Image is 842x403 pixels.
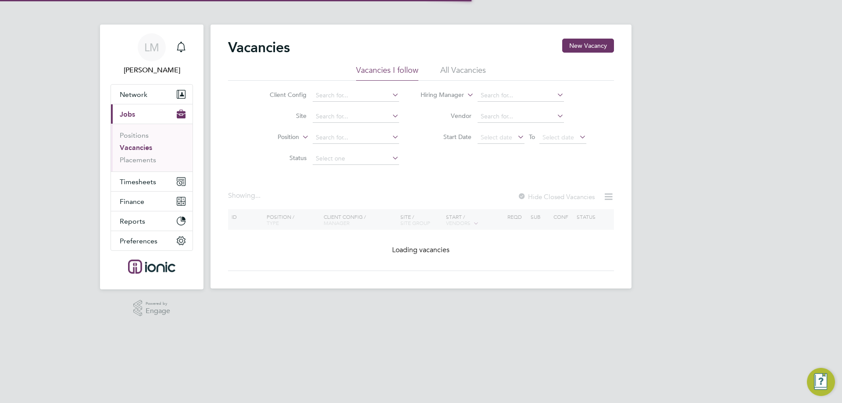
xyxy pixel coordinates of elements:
[111,104,193,124] button: Jobs
[111,211,193,231] button: Reports
[313,132,399,144] input: Search for...
[517,193,595,201] label: Hide Closed Vacancies
[256,91,307,99] label: Client Config
[120,217,145,225] span: Reports
[111,33,193,75] a: LM[PERSON_NAME]
[313,153,399,165] input: Select one
[478,89,564,102] input: Search for...
[542,133,574,141] span: Select date
[111,85,193,104] button: Network
[111,124,193,171] div: Jobs
[111,65,193,75] span: Laura Moody
[313,89,399,102] input: Search for...
[807,368,835,396] button: Engage Resource Center
[111,231,193,250] button: Preferences
[228,39,290,56] h2: Vacancies
[120,237,157,245] span: Preferences
[421,133,471,141] label: Start Date
[133,300,171,317] a: Powered byEngage
[526,131,538,143] span: To
[255,191,260,200] span: ...
[120,178,156,186] span: Timesheets
[481,133,512,141] span: Select date
[111,192,193,211] button: Finance
[111,172,193,191] button: Timesheets
[128,260,175,274] img: ionic-logo-retina.png
[228,191,262,200] div: Showing
[120,143,152,152] a: Vacancies
[256,154,307,162] label: Status
[111,260,193,274] a: Go to home page
[440,65,486,81] li: All Vacancies
[421,112,471,120] label: Vendor
[120,110,135,118] span: Jobs
[146,307,170,315] span: Engage
[356,65,418,81] li: Vacancies I follow
[478,111,564,123] input: Search for...
[144,42,159,53] span: LM
[120,197,144,206] span: Finance
[414,91,464,100] label: Hiring Manager
[249,133,299,142] label: Position
[120,156,156,164] a: Placements
[313,111,399,123] input: Search for...
[256,112,307,120] label: Site
[120,131,149,139] a: Positions
[562,39,614,53] button: New Vacancy
[100,25,203,289] nav: Main navigation
[146,300,170,307] span: Powered by
[120,90,147,99] span: Network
